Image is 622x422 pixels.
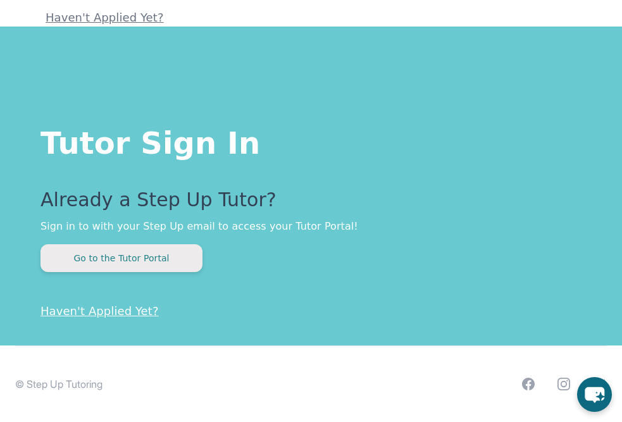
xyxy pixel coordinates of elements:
[40,219,582,234] p: Sign in to with your Step Up email to access your Tutor Portal!
[40,189,582,219] p: Already a Step Up Tutor?
[40,304,159,318] a: Haven't Applied Yet?
[46,11,164,24] a: Haven't Applied Yet?
[40,244,202,272] button: Go to the Tutor Portal
[15,376,103,392] p: © Step Up Tutoring
[40,252,202,264] a: Go to the Tutor Portal
[40,123,582,158] h1: Tutor Sign In
[577,377,612,412] button: chat-button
